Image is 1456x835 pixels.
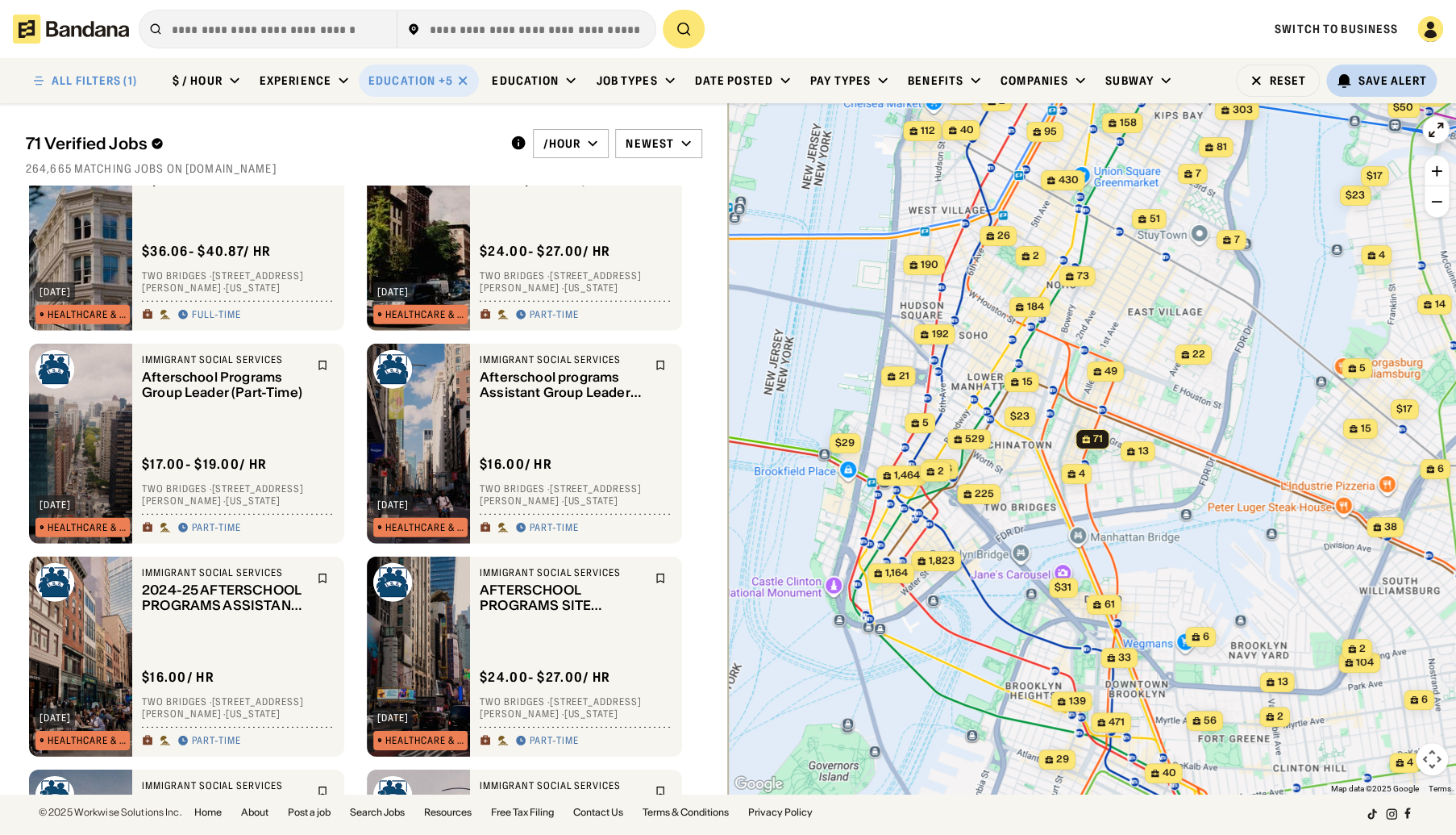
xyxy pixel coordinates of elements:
[894,469,920,482] span: 1,464
[194,808,222,817] a: Home
[1356,656,1374,670] span: 104
[385,310,464,319] div: Healthcare & Mental Health
[596,73,657,88] div: Job Types
[260,73,331,88] div: Experience
[1437,462,1444,476] span: 6
[480,456,552,473] div: $ 16.00 / hr
[1359,642,1366,656] span: 2
[480,669,610,686] div: $ 24.00 - $27.00 / hr
[1434,298,1445,311] span: 14
[1360,422,1371,436] span: 15
[530,309,579,322] div: Part-time
[142,566,307,579] div: Immigrant Social Services
[192,522,241,535] div: Part-time
[938,465,944,478] span: 2
[1277,710,1283,724] span: 2
[192,735,241,748] div: Part-time
[1033,249,1039,263] span: 2
[748,808,813,817] a: Privacy Policy
[1233,233,1239,247] span: 7
[480,582,645,613] div: AFTERSCHOOL PROGRAMS SITE SUPERVISOR (PART-TIME)
[543,136,581,151] div: /hour
[480,369,645,400] div: Afterschool programs Assistant Group Leader (Part-Time)
[1429,784,1451,793] a: Terms (opens in new tab)
[480,243,610,260] div: $ 24.00 - $27.00 / hr
[1393,101,1413,113] span: $50
[40,287,71,297] div: [DATE]
[1162,766,1175,780] span: 40
[898,369,909,383] span: 21
[385,523,464,532] div: Healthcare & Mental Health
[491,808,554,817] a: Free Tax Filing
[1396,403,1412,415] span: $17
[26,134,497,153] div: 71 Verified Jobs
[377,713,409,723] div: [DATE]
[377,500,409,510] div: [DATE]
[480,353,645,366] div: Immigrant Social Services
[732,774,785,795] img: Google
[1138,445,1148,458] span: 13
[377,287,409,297] div: [DATE]
[373,776,412,815] img: Immigrant Social Services logo
[1359,361,1366,375] span: 5
[1026,300,1043,314] span: 184
[26,186,701,795] div: grid
[1076,269,1088,283] span: 73
[39,808,181,817] div: © 2025 Workwise Solutions Inc.
[1056,753,1069,766] span: 29
[1000,73,1068,88] div: Companies
[1055,581,1071,593] span: $31
[1093,432,1103,446] span: 71
[1216,140,1226,154] span: 81
[288,808,331,817] a: Post a job
[530,522,579,535] div: Part-time
[368,73,435,88] div: Education
[1109,716,1125,729] span: 471
[999,94,1005,108] span: 2
[1079,467,1085,481] span: 4
[1195,167,1200,181] span: 7
[1277,675,1288,689] span: 13
[142,456,267,473] div: $ 17.00 - $19.00 / hr
[13,15,129,44] img: Bandana logotype
[373,563,412,602] img: Immigrant Social Services logo
[1119,116,1136,130] span: 158
[929,554,955,568] span: 1,823
[810,73,871,88] div: Pay Types
[1275,22,1398,36] a: Switch to Business
[1149,212,1159,226] span: 51
[492,73,559,88] div: Education
[626,136,674,151] div: Newest
[1104,598,1114,612] span: 61
[885,566,908,580] span: 1,164
[959,123,973,137] span: 40
[1105,73,1154,88] div: Subway
[1358,73,1427,88] div: Save Alert
[439,73,453,88] div: +5
[1232,103,1252,117] span: 303
[52,75,137,86] div: ALL FILTERS (1)
[643,808,729,817] a: Terms & Conditions
[695,73,773,88] div: Date Posted
[385,736,464,745] div: Healthcare & Mental Health
[142,243,271,260] div: $ 36.06 - $40.87 / hr
[142,482,335,507] div: Two Bridges · [STREET_ADDRESS][PERSON_NAME] · [US_STATE]
[48,736,126,745] div: Healthcare & Mental Health
[1204,714,1217,728] span: 56
[922,416,929,430] span: 5
[1058,173,1078,187] span: 430
[48,523,126,532] div: Healthcare & Mental Health
[142,582,307,613] div: 2024-25 AFTERSCHOOL PROGRAMS ASSISTANT GROUP LEADER
[142,779,307,792] div: Immigrant Social Services
[350,808,405,817] a: Search Jobs
[35,776,74,815] img: Immigrant Social Services logo
[921,258,938,272] span: 190
[931,328,948,341] span: 192
[35,563,74,602] img: Immigrant Social Services logo
[1366,169,1382,182] span: $17
[1118,651,1131,665] span: 33
[192,309,241,322] div: Full-time
[142,695,335,720] div: Two Bridges · [STREET_ADDRESS][PERSON_NAME] · [US_STATE]
[1416,743,1448,775] button: Map camera controls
